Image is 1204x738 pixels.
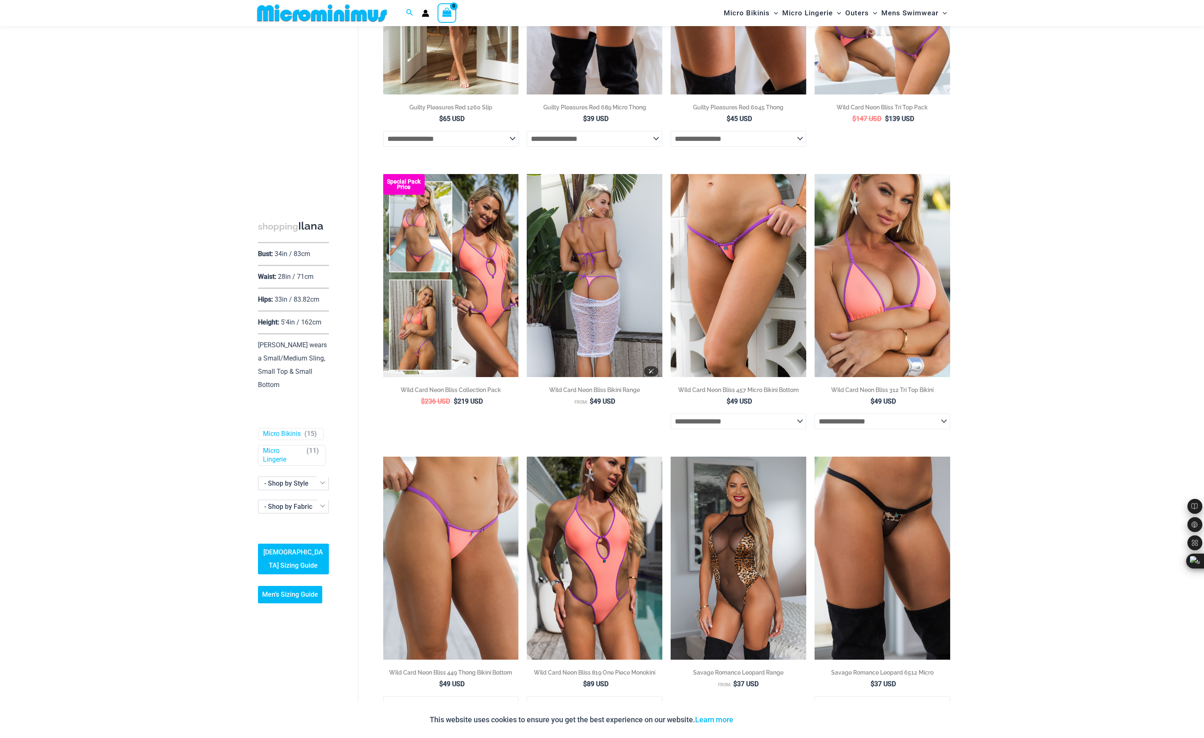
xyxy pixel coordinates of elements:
bdi: 39 USD [583,115,608,123]
a: OutersMenu ToggleMenu Toggle [843,2,879,24]
h2: Wild Card Neon Bliss 312 Tri Top Bikini [815,386,950,394]
h2: Wild Card Neon Bliss 449 Thong Bikini Bottom [383,668,519,677]
span: 11 [309,447,316,455]
h2: Guilty Pleasures Red 6045 Thong [671,103,806,111]
button: Accept [739,710,775,730]
span: Menu Toggle [869,2,877,24]
span: - Shop by Style [258,477,328,490]
a: Wild Card Neon Bliss 449 Thong Bikini Bottom [383,668,519,680]
bdi: 236 USD [421,397,450,405]
p: 34in / 83cm [275,250,310,258]
a: Wild Card Neon Bliss Collection Pack [383,386,519,397]
span: $ [727,397,730,405]
p: 28in / 71cm [278,273,314,281]
span: - Shop by Fabric [258,500,329,513]
img: Wild Card Neon Bliss 312 Top 03 [815,174,950,377]
span: $ [421,397,425,405]
span: 15 [307,430,314,438]
span: ( ) [304,430,317,438]
a: Savage Romance Leopard 6512 Micro 01Savage Romance Leopard 6512 Micro 02Savage Romance Leopard 65... [815,457,950,660]
a: Guilty Pleasures Red 689 Micro Thong [527,103,662,114]
bdi: 147 USD [852,115,881,123]
a: Wild Card Neon Bliss 312 Top 01Wild Card Neon Bliss 819 One Piece St Martin 5996 Sarong 04Wild Ca... [527,174,662,377]
span: Micro Bikinis [724,2,770,24]
a: Search icon link [406,8,413,18]
span: Mens Swimwear [881,2,939,24]
bdi: 139 USD [885,115,914,123]
span: $ [871,397,874,405]
img: Savage Romance Leopard 6512 Micro 01 [815,457,950,660]
a: Wild Card Neon Bliss 312 Top 457 Micro 04Wild Card Neon Bliss 312 Top 457 Micro 05Wild Card Neon ... [671,174,806,377]
a: Micro Bikinis [263,430,301,438]
h2: Wild Card Neon Bliss Collection Pack [383,386,519,394]
span: - Shop by Style [264,479,309,487]
a: Guilty Pleasures Red 1260 Slip [383,103,519,114]
a: View Shopping Cart, empty [438,3,457,22]
bdi: 49 USD [439,680,465,688]
a: Wild Card Neon Bliss 449 Thong 01Wild Card Neon Bliss 449 Thong 02Wild Card Neon Bliss 449 Thong 02 [383,457,519,660]
img: Wild Card Neon Bliss 449 Thong 01 [383,457,519,660]
bdi: 89 USD [583,680,608,688]
h2: Wild Card Neon Bliss 819 One Piece Monokini [527,668,662,677]
img: Wild Card Neon Bliss 312 Top 457 Micro 04 [671,174,806,377]
span: $ [590,397,593,405]
p: 5'4in / 162cm [281,318,321,326]
h2: Wild Card Neon Bliss Tri Top Pack [815,103,950,111]
a: Savage Romance Leopard Range [671,668,806,680]
h2: Savage Romance Leopard 6512 Micro [815,668,950,677]
span: $ [454,397,457,405]
span: $ [439,115,443,123]
bdi: 49 USD [590,397,615,405]
span: Menu Toggle [770,2,778,24]
span: $ [733,680,737,688]
span: Menu Toggle [833,2,841,24]
a: Wild Card Neon Bliss 312 Tri Top Bikini [815,386,950,397]
iframe: TrustedSite Certified [258,28,333,194]
span: $ [583,680,587,688]
h2: Guilty Pleasures Red 1260 Slip [383,103,519,111]
p: [PERSON_NAME] wears a Small/Medium Sling, Small Top & Small Bottom [258,341,327,389]
h2: Wild Card Neon Bliss 457 Micro Bikini Bottom [671,386,806,394]
a: Savage Romance Leopard 6512 Micro [815,668,950,680]
a: Wild Card Neon Bliss Tri Top Pack [815,103,950,114]
span: - Shop by Style [258,477,329,490]
bdi: 219 USD [454,397,483,405]
img: Wild Card Neon Bliss 819 One Piece 04 [527,457,662,660]
a: Men’s Sizing Guide [258,586,322,603]
a: Micro LingerieMenu ToggleMenu Toggle [780,2,843,24]
nav: Site Navigation [720,1,951,25]
bdi: 49 USD [871,397,896,405]
img: Wild Card Neon Bliss 819 One Piece St Martin 5996 Sarong 04 [527,174,662,377]
p: Hips: [258,295,273,303]
span: $ [727,115,730,123]
span: - Shop by Fabric [258,500,328,513]
span: $ [583,115,587,123]
b: Special Pack Price [383,179,425,190]
bdi: 37 USD [733,680,759,688]
a: Learn more [695,715,733,724]
a: Micro Lingerie [263,447,303,464]
p: Height: [258,318,279,326]
bdi: 37 USD [871,680,896,688]
span: $ [439,680,443,688]
a: Micro BikinisMenu ToggleMenu Toggle [722,2,780,24]
img: MM SHOP LOGO FLAT [254,4,390,22]
span: Menu Toggle [939,2,947,24]
p: This website uses cookies to ensure you get the best experience on our website. [430,714,733,726]
p: Waist: [258,273,276,281]
span: Outers [845,2,869,24]
span: - Shop by Fabric [264,503,312,511]
a: [DEMOGRAPHIC_DATA] Sizing Guide [258,544,329,574]
p: Bust: [258,250,273,258]
bdi: 65 USD [439,115,465,123]
a: Collection Pack (7) Collection Pack B (1)Collection Pack B (1) [383,174,519,377]
span: $ [852,115,856,123]
h3: Ilana [258,219,329,234]
p: 33in / 83.82cm [275,295,319,303]
span: shopping [258,221,298,232]
a: Wild Card Neon Bliss 312 Top 03Wild Card Neon Bliss 312 Top 457 Micro 02Wild Card Neon Bliss 312 ... [815,174,950,377]
span: From: [574,399,588,405]
span: $ [885,115,889,123]
a: Savage Romance Leopard 115 Bodysuit 01Savage Romance Leopard 1052 Underwire Bra 6052 Thong 04Sava... [671,457,806,660]
bdi: 49 USD [727,397,752,405]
